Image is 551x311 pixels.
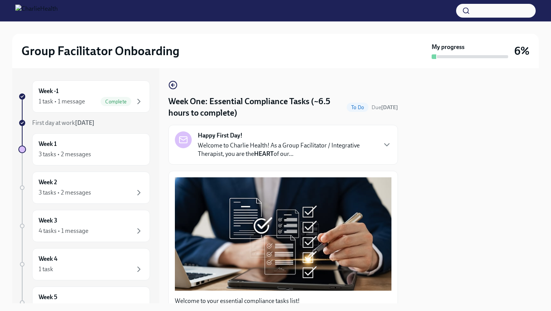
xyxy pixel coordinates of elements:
[198,131,243,140] strong: Happy First Day!
[347,105,368,110] span: To Do
[175,177,391,290] button: Zoom image
[372,104,398,111] span: Due
[39,97,85,106] div: 1 task • 1 message
[75,119,95,126] strong: [DATE]
[432,43,465,51] strong: My progress
[39,188,91,197] div: 3 tasks • 2 messages
[32,119,95,126] span: First day at work
[175,297,391,305] p: Welcome to your essential compliance tasks list!
[514,44,530,58] h3: 6%
[39,216,57,225] h6: Week 3
[39,87,59,95] h6: Week -1
[18,80,150,113] a: Week -11 task • 1 messageComplete
[18,172,150,204] a: Week 23 tasks • 2 messages
[18,133,150,165] a: Week 13 tasks • 2 messages
[18,119,150,127] a: First day at work[DATE]
[198,141,376,158] p: Welcome to Charlie Health! As a Group Facilitator / Integrative Therapist, you are the of our...
[39,140,57,148] h6: Week 1
[18,248,150,280] a: Week 41 task
[372,104,398,111] span: August 18th, 2025 09:00
[39,265,53,273] div: 1 task
[101,99,131,105] span: Complete
[39,227,88,235] div: 4 tasks • 1 message
[381,104,398,111] strong: [DATE]
[168,96,344,119] h4: Week One: Essential Compliance Tasks (~6.5 hours to complete)
[39,255,57,263] h6: Week 4
[21,43,179,59] h2: Group Facilitator Onboarding
[15,5,58,17] img: CharlieHealth
[254,150,274,157] strong: HEART
[39,293,57,301] h6: Week 5
[39,150,91,159] div: 3 tasks • 2 messages
[18,210,150,242] a: Week 34 tasks • 1 message
[39,178,57,187] h6: Week 2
